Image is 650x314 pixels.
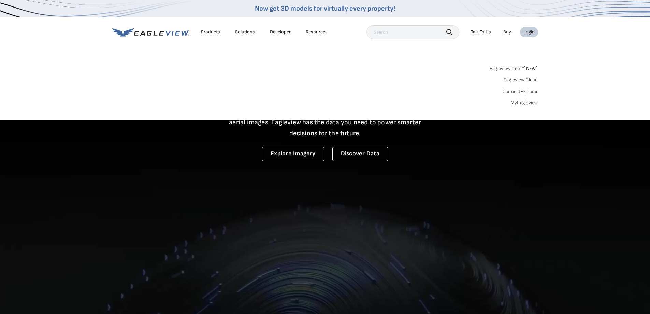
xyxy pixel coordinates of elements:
[332,147,388,161] a: Discover Data
[306,29,328,35] div: Resources
[235,29,255,35] div: Solutions
[523,29,535,35] div: Login
[471,29,491,35] div: Talk To Us
[511,100,538,106] a: MyEagleview
[504,77,538,83] a: Eagleview Cloud
[270,29,291,35] a: Developer
[201,29,220,35] div: Products
[262,147,324,161] a: Explore Imagery
[490,64,538,71] a: Eagleview One™*NEW*
[366,25,459,39] input: Search
[221,106,430,139] p: A new era starts here. Built on more than 3.5 billion high-resolution aerial images, Eagleview ha...
[503,88,538,95] a: ConnectExplorer
[524,66,538,71] span: NEW
[503,29,511,35] a: Buy
[255,4,395,13] a: Now get 3D models for virtually every property!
